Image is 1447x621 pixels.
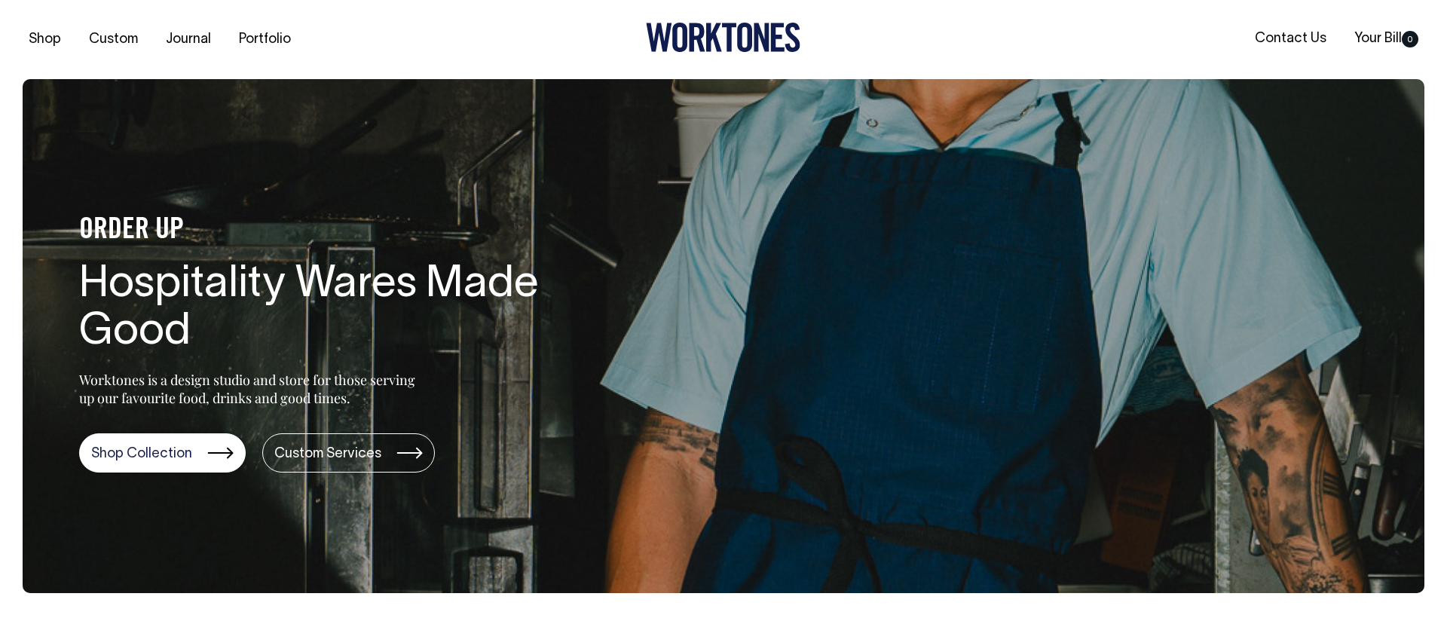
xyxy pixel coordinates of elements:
[79,433,246,473] a: Shop Collection
[79,262,561,358] h1: Hospitality Wares Made Good
[262,433,435,473] a: Custom Services
[79,371,422,407] p: Worktones is a design studio and store for those serving up our favourite food, drinks and good t...
[160,27,217,52] a: Journal
[79,215,561,246] h4: ORDER UP
[23,27,67,52] a: Shop
[1402,31,1418,47] span: 0
[1348,26,1424,51] a: Your Bill0
[233,27,297,52] a: Portfolio
[1249,26,1332,51] a: Contact Us
[83,27,144,52] a: Custom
